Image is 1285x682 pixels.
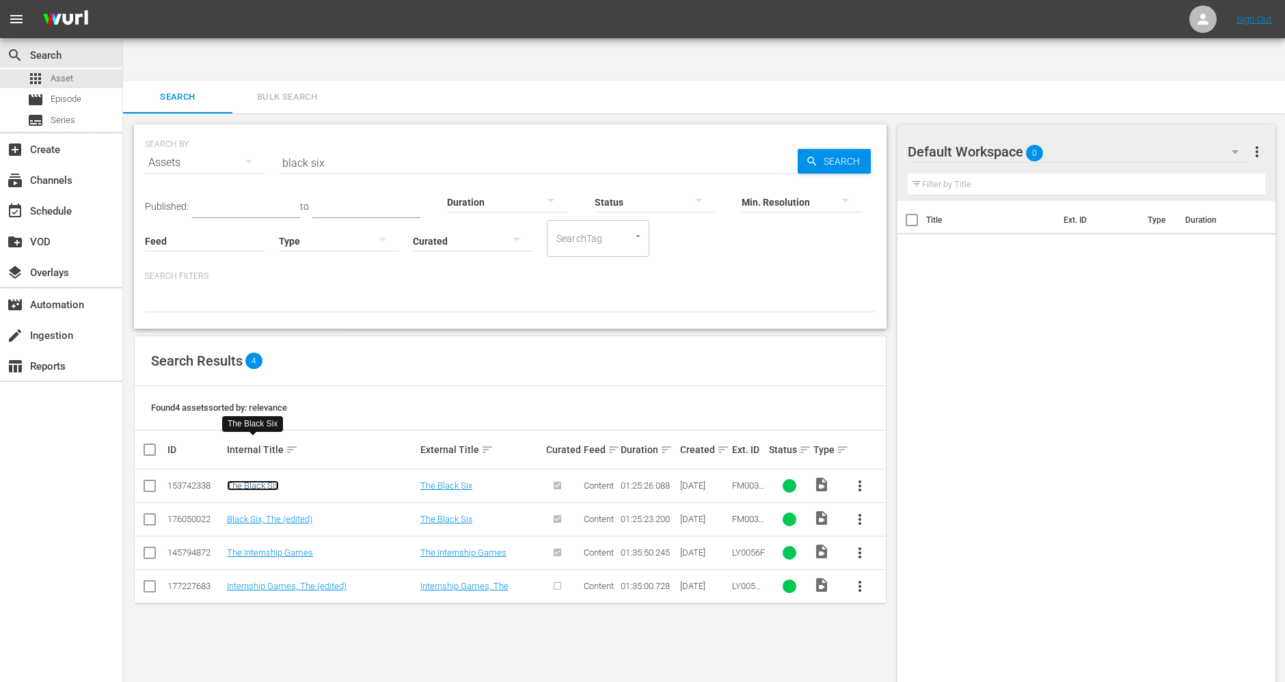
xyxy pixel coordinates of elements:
[1055,201,1140,239] th: Ext. ID
[813,543,830,560] span: Video
[680,581,728,591] div: [DATE]
[420,441,543,458] div: External Title
[145,201,189,212] span: Published:
[241,90,334,105] span: Bulk Search
[51,92,81,106] span: Episode
[813,476,830,493] span: Video
[27,112,44,128] span: Series
[7,141,23,158] span: Create
[7,47,23,64] span: Search
[481,444,493,456] span: sort
[732,480,764,501] span: FM0037F
[584,480,614,491] span: Content
[837,444,849,456] span: sort
[732,444,765,455] div: Ext. ID
[1139,201,1177,239] th: Type
[621,547,676,558] div: 01:35:50.245
[167,514,223,524] div: 176050022
[167,547,223,558] div: 145794872
[584,581,614,591] span: Content
[8,11,25,27] span: menu
[852,478,868,494] span: more_vert
[926,201,1055,239] th: Title
[621,480,676,491] div: 01:25:26.088
[852,578,868,595] span: more_vert
[732,514,764,534] span: FM0037FE
[798,149,871,174] button: Search
[843,570,876,603] button: more_vert
[732,547,765,558] span: LY0056F
[584,514,614,524] span: Content
[843,536,876,569] button: more_vert
[167,480,223,491] div: 153742338
[420,514,472,524] a: The Black Six
[167,581,223,591] div: 177227683
[27,70,44,87] span: Asset
[228,418,278,430] div: The Black Six
[621,514,676,524] div: 01:25:23.200
[7,203,23,219] span: Schedule
[1249,135,1265,168] button: more_vert
[227,480,279,491] a: The Black Six
[1026,139,1043,167] span: 0
[7,172,23,189] span: Channels
[420,581,509,591] a: Internship Games, The
[7,297,23,313] span: Automation
[621,581,676,591] div: 01:35:00.728
[584,441,617,458] div: Feed
[680,547,728,558] div: [DATE]
[420,480,472,491] a: The Black Six
[27,92,44,108] span: Episode
[51,113,75,127] span: Series
[7,264,23,281] span: Overlays
[33,3,98,36] img: ans4CAIJ8jUAAAAAAAAAAAAAAAAAAAAAAAAgQb4GAAAAAAAAAAAAAAAAAAAAAAAAJMjXAAAAAAAAAAAAAAAAAAAAAAAAgAT5G...
[843,503,876,536] button: more_vert
[680,441,728,458] div: Created
[1177,201,1259,239] th: Duration
[818,149,871,174] span: Search
[7,234,23,250] span: VOD
[584,547,614,558] span: Content
[286,444,298,456] span: sort
[680,480,728,491] div: [DATE]
[680,514,728,524] div: [DATE]
[145,271,876,282] p: Search Filters:
[621,441,676,458] div: Duration
[632,230,645,243] button: Open
[843,469,876,502] button: more_vert
[245,353,262,369] span: 4
[813,441,839,458] div: Type
[1236,14,1272,25] a: Sign Out
[799,444,811,456] span: sort
[145,144,265,182] div: Assets
[131,90,224,105] span: Search
[227,514,312,524] a: Black Six, The (edited)
[300,201,309,212] span: to
[167,444,223,455] div: ID
[813,510,830,526] span: Video
[608,444,620,456] span: sort
[151,403,287,413] span: Found 4 assets sorted by: relevance
[813,577,830,593] span: Video
[1249,144,1265,160] span: more_vert
[151,353,243,369] span: Search Results
[420,547,506,558] a: The Internship Games
[908,133,1251,171] div: Default Workspace
[7,327,23,344] span: Ingestion
[769,441,809,458] div: Status
[546,444,579,455] div: Curated
[660,444,673,456] span: sort
[732,581,765,601] span: LY0056FE
[7,358,23,374] span: Reports
[227,581,347,591] a: Internship Games, The (edited)
[852,545,868,561] span: more_vert
[227,547,313,558] a: The Internship Games
[227,441,416,458] div: Internal Title
[852,511,868,528] span: more_vert
[717,444,729,456] span: sort
[51,72,73,85] span: Asset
